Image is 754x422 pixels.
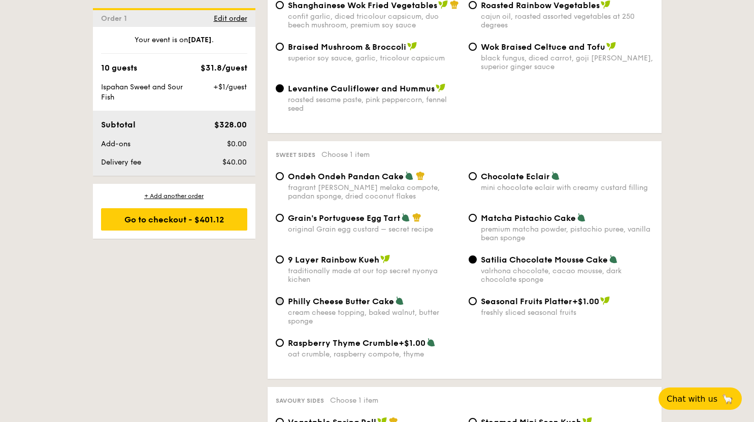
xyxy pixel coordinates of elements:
div: $31.8/guest [201,62,247,74]
span: Levantine Cauliflower and Hummus [288,84,435,93]
span: Add-ons [101,140,130,148]
div: Your event is on . [101,35,247,54]
span: Satilia Chocolate Mousse Cake [481,255,608,265]
input: Philly Cheese Butter Cakecream cheese topping, baked walnut, butter sponge [276,297,284,305]
img: icon-vegetarian.fe4039eb.svg [405,171,414,180]
span: Matcha Pistachio Cake [481,213,576,223]
img: icon-vegetarian.fe4039eb.svg [609,254,618,264]
input: 9 Layer Rainbow Kuehtraditionally made at our top secret nyonya kichen [276,255,284,264]
div: cajun oil, roasted assorted vegetables at 250 degrees [481,12,653,29]
span: Chocolate Eclair [481,172,550,181]
input: Shanghainese Wok Fried Vegetablesconfit garlic, diced tricolour capsicum, duo beech mushroom, pre... [276,1,284,9]
img: icon-chef-hat.a58ddaea.svg [412,213,421,222]
div: traditionally made at our top secret nyonya kichen [288,267,461,284]
input: Levantine Cauliflower and Hummusroasted sesame paste, pink peppercorn, fennel seed [276,84,284,92]
div: premium matcha powder, pistachio puree, vanilla bean sponge [481,225,653,242]
span: Philly Cheese Butter Cake [288,297,394,306]
span: Ispahan Sweet and Sour Fish [101,83,183,102]
input: Roasted Rainbow Vegetablescajun oil, roasted assorted vegetables at 250 degrees [469,1,477,9]
span: Seasonal Fruits Platter [481,297,572,306]
span: 9 Layer Rainbow Kueh [288,255,379,265]
span: Delivery fee [101,158,141,167]
strong: [DATE] [188,36,212,44]
img: icon-vegan.f8ff3823.svg [606,42,616,51]
div: valrhona chocolate, cacao mousse, dark chocolate sponge [481,267,653,284]
img: icon-vegetarian.fe4039eb.svg [551,171,560,180]
span: Choose 1 item [330,396,378,405]
div: oat crumble, raspberry compote, thyme [288,350,461,359]
span: +$1/guest [213,83,247,91]
span: $328.00 [214,120,247,129]
img: icon-vegetarian.fe4039eb.svg [577,213,586,222]
span: Savoury sides [276,397,324,404]
span: Ondeh Ondeh Pandan Cake [288,172,404,181]
span: Edit order [214,14,247,23]
img: icon-vegan.f8ff3823.svg [407,42,417,51]
img: icon-vegan.f8ff3823.svg [436,83,446,92]
span: Choose 1 item [321,150,370,159]
span: Raspberry Thyme Crumble [288,338,399,348]
input: Raspberry Thyme Crumble+$1.00oat crumble, raspberry compote, thyme [276,339,284,347]
div: freshly sliced seasonal fruits [481,308,653,317]
span: Chat with us [667,394,717,404]
div: roasted sesame paste, pink peppercorn, fennel seed [288,95,461,113]
span: Braised Mushroom & Broccoli [288,42,406,52]
div: 10 guests [101,62,137,74]
span: Roasted Rainbow Vegetables [481,1,600,10]
span: $40.00 [222,158,247,167]
img: icon-vegetarian.fe4039eb.svg [395,296,404,305]
span: +$1.00 [399,338,425,348]
span: +$1.00 [572,297,599,306]
div: mini chocolate eclair with creamy custard filling [481,183,653,192]
span: Order 1 [101,14,131,23]
div: Go to checkout - $401.12 [101,208,247,231]
img: icon-vegan.f8ff3823.svg [380,254,390,264]
input: Ondeh Ondeh Pandan Cakefragrant [PERSON_NAME] melaka compote, pandan sponge, dried coconut flakes [276,172,284,180]
img: icon-vegetarian.fe4039eb.svg [401,213,410,222]
div: fragrant [PERSON_NAME] melaka compote, pandan sponge, dried coconut flakes [288,183,461,201]
span: Sweet sides [276,151,315,158]
span: 🦙 [722,393,734,405]
button: Chat with us🦙 [659,387,742,410]
div: black fungus, diced carrot, goji [PERSON_NAME], superior ginger sauce [481,54,653,71]
div: confit garlic, diced tricolour capsicum, duo beech mushroom, premium soy sauce [288,12,461,29]
input: Braised Mushroom & Broccolisuperior soy sauce, garlic, tricolour capsicum [276,43,284,51]
span: Wok Braised Celtuce and Tofu [481,42,605,52]
input: Seasonal Fruits Platter+$1.00freshly sliced seasonal fruits [469,297,477,305]
div: + Add another order [101,192,247,200]
div: cream cheese topping, baked walnut, butter sponge [288,308,461,326]
img: icon-vegan.f8ff3823.svg [600,296,610,305]
input: Wok Braised Celtuce and Tofublack fungus, diced carrot, goji [PERSON_NAME], superior ginger sauce [469,43,477,51]
span: Subtotal [101,120,136,129]
input: Matcha Pistachio Cakepremium matcha powder, pistachio puree, vanilla bean sponge [469,214,477,222]
input: Satilia Chocolate Mousse Cakevalrhona chocolate, cacao mousse, dark chocolate sponge [469,255,477,264]
span: Shanghainese Wok Fried Vegetables [288,1,437,10]
span: Grain's Portuguese Egg Tart [288,213,400,223]
span: $0.00 [227,140,247,148]
input: Chocolate Eclairmini chocolate eclair with creamy custard filling [469,172,477,180]
div: original Grain egg custard – secret recipe [288,225,461,234]
input: Grain's Portuguese Egg Tartoriginal Grain egg custard – secret recipe [276,214,284,222]
img: icon-vegetarian.fe4039eb.svg [427,338,436,347]
img: icon-chef-hat.a58ddaea.svg [416,171,425,180]
div: superior soy sauce, garlic, tricolour capsicum [288,54,461,62]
